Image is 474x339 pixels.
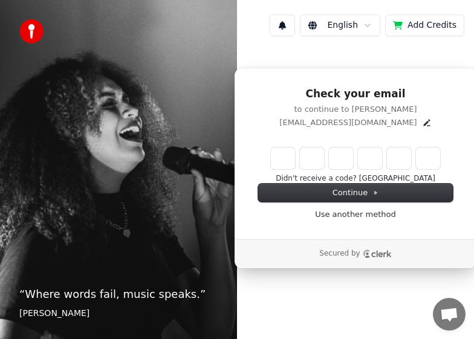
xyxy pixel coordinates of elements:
[19,308,218,320] footer: [PERSON_NAME]
[271,147,464,169] input: Enter verification code
[315,209,396,220] a: Use another method
[276,174,435,184] button: Didn't receive a code? [GEOGRAPHIC_DATA]
[258,184,453,202] button: Continue
[333,187,378,198] span: Continue
[258,87,453,102] h1: Check your email
[19,286,218,303] p: “ Where words fail, music speaks. ”
[363,250,392,258] a: Clerk logo
[433,298,466,331] div: Open chat
[258,104,453,115] p: to continue to [PERSON_NAME]
[279,117,417,128] p: [EMAIL_ADDRESS][DOMAIN_NAME]
[385,15,464,36] button: Add Credits
[422,118,432,128] button: Edit
[319,249,360,259] p: Secured by
[19,19,44,44] img: youka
